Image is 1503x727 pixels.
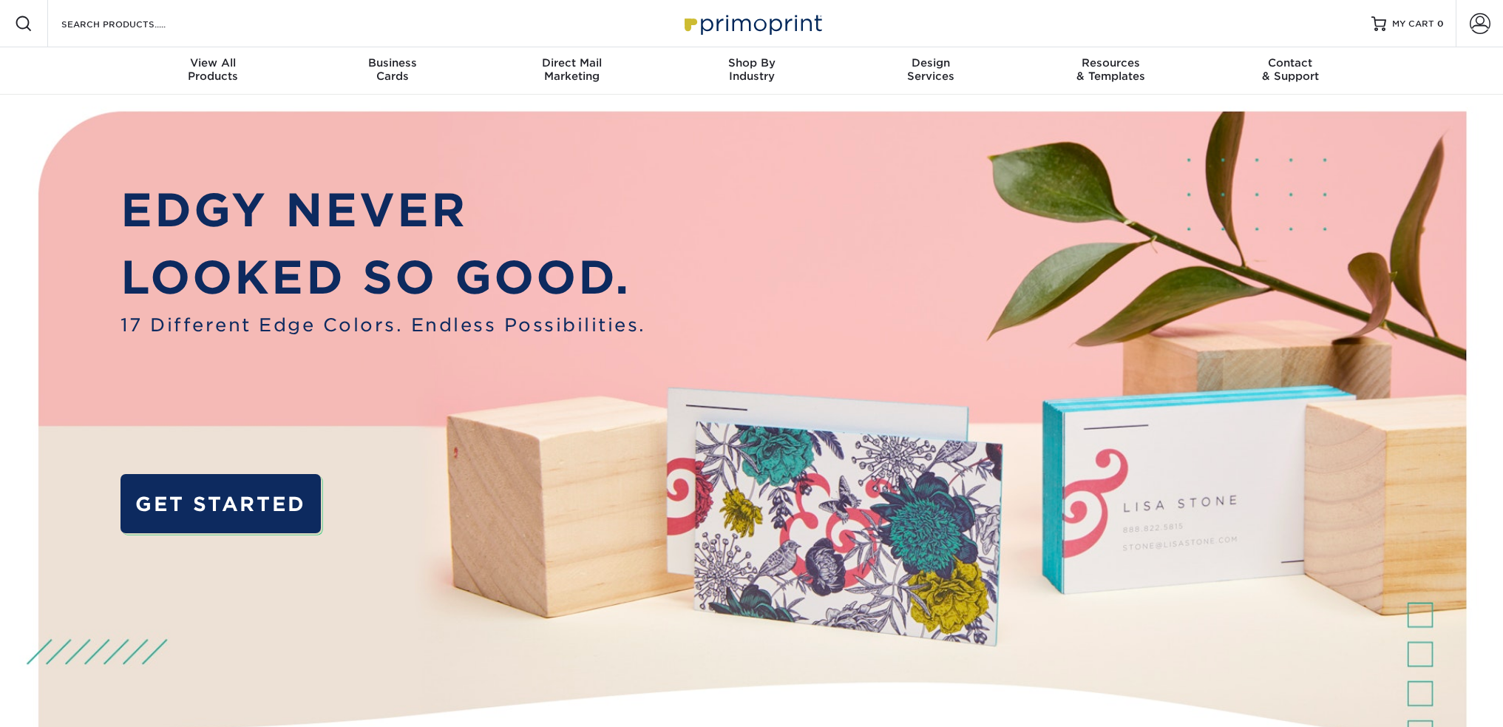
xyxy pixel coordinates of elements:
[1021,56,1201,70] span: Resources
[1392,18,1434,30] span: MY CART
[1201,56,1380,83] div: & Support
[841,56,1021,70] span: Design
[662,56,841,70] span: Shop By
[1201,47,1380,95] a: Contact& Support
[1021,56,1201,83] div: & Templates
[1437,18,1444,29] span: 0
[841,47,1021,95] a: DesignServices
[662,47,841,95] a: Shop ByIndustry
[123,56,303,83] div: Products
[482,56,662,83] div: Marketing
[121,177,646,244] p: EDGY NEVER
[121,244,646,311] p: LOOKED SO GOOD.
[302,56,482,83] div: Cards
[121,474,322,533] a: GET STARTED
[123,56,303,70] span: View All
[302,56,482,70] span: Business
[1201,56,1380,70] span: Contact
[60,15,204,33] input: SEARCH PRODUCTS.....
[482,47,662,95] a: Direct MailMarketing
[123,47,303,95] a: View AllProducts
[678,7,826,39] img: Primoprint
[482,56,662,70] span: Direct Mail
[302,47,482,95] a: BusinessCards
[662,56,841,83] div: Industry
[1021,47,1201,95] a: Resources& Templates
[121,312,646,339] span: 17 Different Edge Colors. Endless Possibilities.
[841,56,1021,83] div: Services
